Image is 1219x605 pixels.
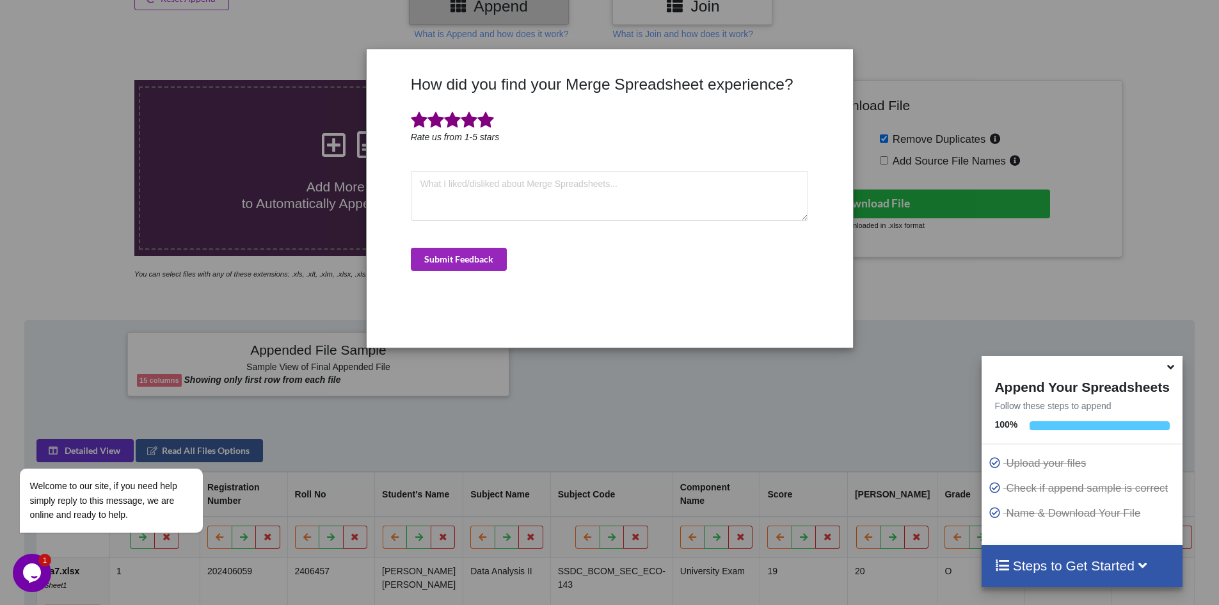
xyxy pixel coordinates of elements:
[13,353,243,547] iframe: chat widget
[982,399,1182,412] p: Follow these steps to append
[411,248,507,271] button: Submit Feedback
[988,505,1179,521] p: Name & Download Your File
[13,554,54,592] iframe: chat widget
[988,455,1179,471] p: Upload your files
[994,558,1169,574] h4: Steps to Get Started
[988,480,1179,496] p: Check if append sample is correct
[411,132,500,142] i: Rate us from 1-5 stars
[982,376,1182,395] h4: Append Your Spreadsheets
[411,75,809,93] h3: How did you find your Merge Spreadsheet experience?
[994,419,1017,430] b: 100 %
